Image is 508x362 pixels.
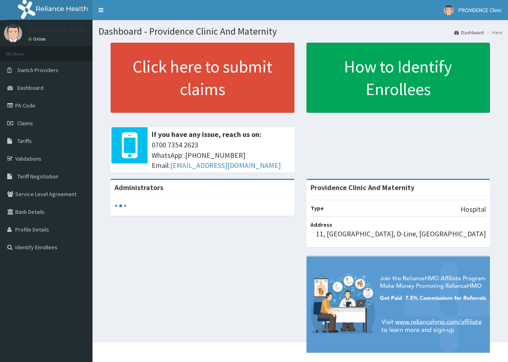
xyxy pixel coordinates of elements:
[485,29,502,36] li: Here
[152,130,261,139] b: If you have any issue, reach us on:
[17,173,58,180] span: Tariff Negotiation
[461,204,486,215] p: Hospital
[17,66,58,74] span: Switch Providers
[306,43,490,113] a: How to Identify Enrollees
[115,200,127,212] svg: audio-loading
[17,84,43,91] span: Dashboard
[115,183,163,192] b: Administrators
[17,120,33,127] span: Claims
[152,140,290,171] span: 0700 7354 2623 WhatsApp: [PHONE_NUMBER] Email:
[454,29,484,36] a: Dashboard
[99,26,502,37] h1: Dashboard - Providence Clinic And Maternity
[17,137,32,145] span: Tariffs
[28,36,47,42] a: Online
[306,257,490,353] img: provider-team-banner.png
[170,161,281,170] a: [EMAIL_ADDRESS][DOMAIN_NAME]
[316,229,486,239] p: 11, [GEOGRAPHIC_DATA], D-Line, [GEOGRAPHIC_DATA]
[111,43,294,113] a: Click here to submit claims
[459,6,502,14] span: PROVIDENCE Clinic
[311,221,332,228] b: Address
[444,5,454,15] img: User Image
[311,205,324,212] b: Type
[4,24,22,42] img: User Image
[311,183,414,192] strong: Providence Clinic And Maternity
[28,26,86,33] p: PROVIDENCE Clinic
